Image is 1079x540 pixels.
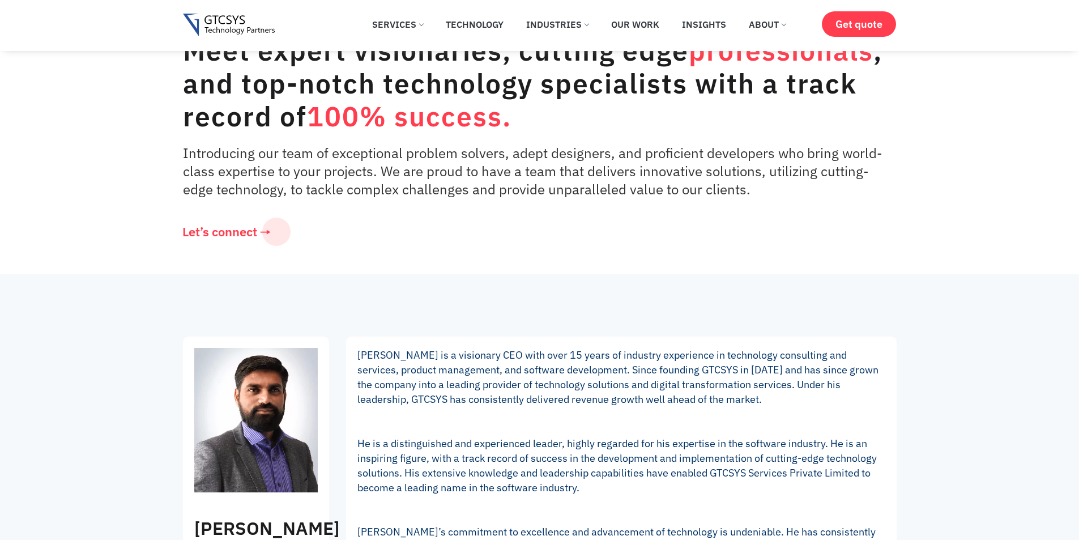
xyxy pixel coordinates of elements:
[166,218,291,246] a: Let’s connect
[437,12,512,37] a: Technology
[603,12,668,37] a: Our Work
[183,34,891,133] div: Meet expert visionaries, cutting edge , and top-notch technology specialists with a track record of
[364,12,432,37] a: Services
[673,12,735,37] a: Insights
[183,144,891,198] p: Introducing our team of exceptional problem solvers, adept designers, and proficient developers w...
[182,226,257,238] span: Let’s connect
[835,18,882,30] span: Get quote
[307,99,511,134] span: 100% success.
[740,12,794,37] a: About
[183,14,275,37] img: Gtcsys logo
[194,348,318,492] img: Mukesh Lagadhir CEO of GTCSYS Software Development Company
[518,12,597,37] a: Industries
[194,517,318,539] h3: [PERSON_NAME]
[822,11,896,37] a: Get quote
